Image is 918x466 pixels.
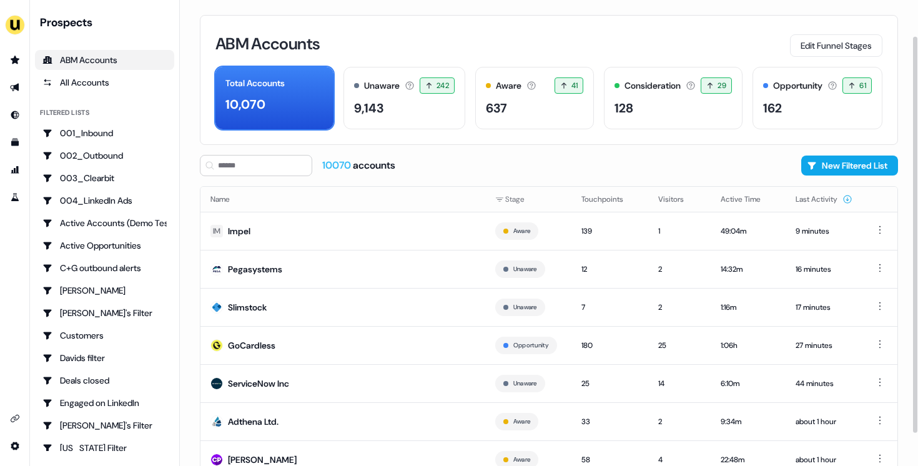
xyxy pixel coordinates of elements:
[658,454,701,466] div: 4
[35,415,174,435] a: Go to Geneviève's Filter
[801,156,898,176] button: New Filtered List
[513,378,537,389] button: Unaware
[859,79,866,92] span: 61
[228,225,250,237] div: Impel
[42,419,167,432] div: [PERSON_NAME]'s Filter
[35,235,174,255] a: Go to Active Opportunities
[228,377,289,390] div: ServiceNow Inc
[773,79,822,92] div: Opportunity
[614,99,633,117] div: 128
[35,303,174,323] a: Go to Charlotte's Filter
[5,187,25,207] a: Go to experiments
[42,262,167,274] div: C+G outbound alerts
[35,280,174,300] a: Go to Charlotte Stone
[721,225,776,237] div: 49:04m
[322,159,353,172] span: 10070
[581,263,638,275] div: 12
[322,159,395,172] div: accounts
[5,160,25,180] a: Go to attribution
[658,188,699,211] button: Visitors
[721,263,776,275] div: 14:32m
[42,54,167,66] div: ABM Accounts
[42,76,167,89] div: All Accounts
[658,377,701,390] div: 14
[35,213,174,233] a: Go to Active Accounts (Demo Test)
[796,377,852,390] div: 44 minutes
[35,50,174,70] a: ABM Accounts
[513,302,537,313] button: Unaware
[40,15,174,30] div: Prospects
[437,79,449,92] span: 242
[228,339,275,352] div: GoCardless
[495,193,561,206] div: Stage
[721,415,776,428] div: 9:34m
[763,99,782,117] div: 162
[225,95,265,114] div: 10,070
[718,79,726,92] span: 29
[5,132,25,152] a: Go to templates
[42,352,167,364] div: Davids filter
[364,79,400,92] div: Unaware
[5,77,25,97] a: Go to outbound experience
[42,239,167,252] div: Active Opportunities
[658,339,701,352] div: 25
[5,105,25,125] a: Go to Inbound
[486,99,507,117] div: 637
[721,377,776,390] div: 6:10m
[42,127,167,139] div: 001_Inbound
[35,146,174,166] a: Go to 002_Outbound
[513,340,549,351] button: Opportunity
[721,188,776,211] button: Active Time
[42,284,167,297] div: [PERSON_NAME]
[796,188,852,211] button: Last Activity
[35,258,174,278] a: Go to C+G outbound alerts
[5,409,25,429] a: Go to integrations
[228,415,279,428] div: Adthena Ltd.
[42,397,167,409] div: Engaged on LinkedIn
[5,436,25,456] a: Go to integrations
[228,301,267,314] div: Slimstock
[721,301,776,314] div: 1:16m
[42,329,167,342] div: Customers
[513,416,530,427] button: Aware
[42,194,167,207] div: 004_LinkedIn Ads
[796,339,852,352] div: 27 minutes
[42,307,167,319] div: [PERSON_NAME]'s Filter
[42,442,167,454] div: [US_STATE] Filter
[496,79,521,92] div: Aware
[721,339,776,352] div: 1:06h
[35,438,174,458] a: Go to Georgia Filter
[513,454,530,465] button: Aware
[658,225,701,237] div: 1
[581,377,638,390] div: 25
[581,188,638,211] button: Touchpoints
[35,191,174,211] a: Go to 004_LinkedIn Ads
[42,172,167,184] div: 003_Clearbit
[228,454,297,466] div: [PERSON_NAME]
[581,339,638,352] div: 180
[658,263,701,275] div: 2
[571,79,578,92] span: 41
[35,168,174,188] a: Go to 003_Clearbit
[796,415,852,428] div: about 1 hour
[213,225,220,237] div: IM
[624,79,681,92] div: Consideration
[513,264,537,275] button: Unaware
[42,149,167,162] div: 002_Outbound
[42,374,167,387] div: Deals closed
[5,50,25,70] a: Go to prospects
[790,34,882,57] button: Edit Funnel Stages
[581,454,638,466] div: 58
[796,454,852,466] div: about 1 hour
[796,263,852,275] div: 16 minutes
[200,187,485,212] th: Name
[581,225,638,237] div: 139
[42,217,167,229] div: Active Accounts (Demo Test)
[513,226,530,237] button: Aware
[35,393,174,413] a: Go to Engaged on LinkedIn
[658,415,701,428] div: 2
[35,72,174,92] a: All accounts
[35,370,174,390] a: Go to Deals closed
[581,415,638,428] div: 33
[35,348,174,368] a: Go to Davids filter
